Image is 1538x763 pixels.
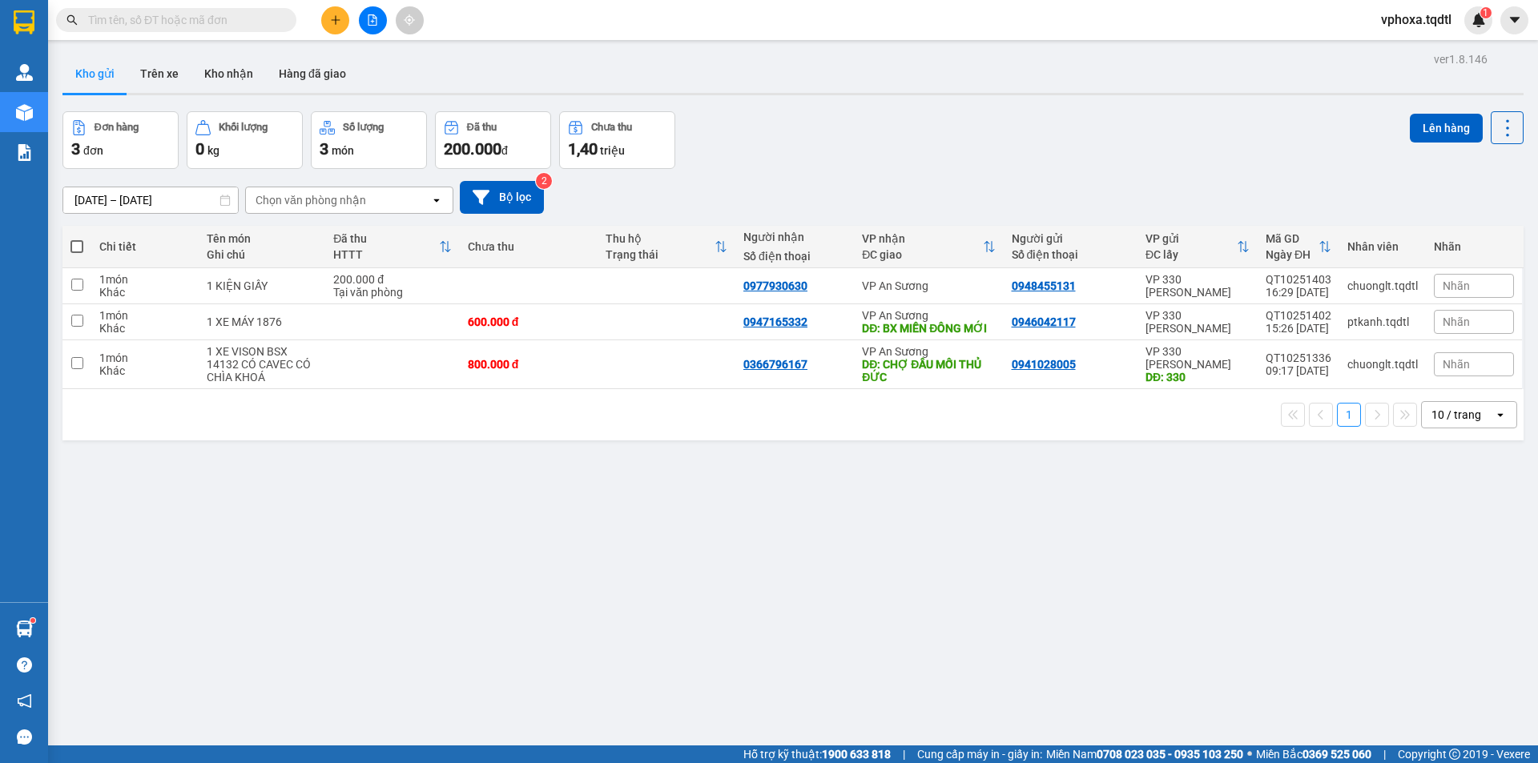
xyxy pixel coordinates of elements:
[1266,322,1331,335] div: 15:26 [DATE]
[1266,351,1331,364] div: QT10251336
[62,111,179,169] button: Đơn hàng3đơn
[127,54,191,93] button: Trên xe
[1368,10,1464,30] span: vphoxa.tqdtl
[1266,273,1331,286] div: QT10251403
[600,144,625,157] span: triệu
[1434,50,1488,68] div: ver 1.8.146
[17,693,32,709] span: notification
[207,345,317,384] div: 1 XE VISON BSX 14132 CÓ CAVEC CÓ CHÌA KHOÁ
[1145,309,1250,335] div: VP 330 [PERSON_NAME]
[1472,13,1486,27] img: icon-new-feature
[1145,273,1250,299] div: VP 330 [PERSON_NAME]
[30,618,35,623] sup: 1
[862,279,995,292] div: VP An Sương
[1266,364,1331,377] div: 09:17 [DATE]
[743,279,807,292] div: 0977930630
[1266,232,1319,245] div: Mã GD
[1012,315,1076,328] div: 0946042117
[591,122,632,133] div: Chưa thu
[1347,279,1418,292] div: chuonglt.tqdtl
[1145,345,1250,371] div: VP 330 [PERSON_NAME]
[743,745,891,763] span: Hỗ trợ kỹ thuật:
[1302,748,1371,761] strong: 0369 525 060
[404,14,415,26] span: aim
[1347,240,1418,253] div: Nhân viên
[320,139,328,159] span: 3
[99,273,191,286] div: 1 món
[1443,279,1470,292] span: Nhãn
[536,173,552,189] sup: 2
[343,122,384,133] div: Số lượng
[330,14,341,26] span: plus
[71,139,80,159] span: 3
[1256,745,1371,763] span: Miền Bắc
[95,122,139,133] div: Đơn hàng
[333,248,438,261] div: HTTT
[16,104,33,121] img: warehouse-icon
[207,232,317,245] div: Tên món
[1145,248,1237,261] div: ĐC lấy
[207,279,317,292] div: 1 KIỆN GIẤY
[1483,7,1488,18] span: 1
[1494,408,1507,421] svg: open
[1258,226,1339,268] th: Toggle SortBy
[1383,745,1386,763] span: |
[743,358,807,371] div: 0366796167
[195,139,204,159] span: 0
[207,315,317,328] div: 1 XE MÁY 1876
[99,364,191,377] div: Khác
[1266,309,1331,322] div: QT10251402
[468,315,590,328] div: 600.000 đ
[359,6,387,34] button: file-add
[1443,315,1470,328] span: Nhãn
[1337,403,1361,427] button: 1
[17,729,32,745] span: message
[63,187,238,213] input: Select a date range.
[16,620,33,637] img: warehouse-icon
[1500,6,1528,34] button: caret-down
[435,111,551,169] button: Đã thu200.000đ
[598,226,735,268] th: Toggle SortBy
[219,122,268,133] div: Khối lượng
[606,248,715,261] div: Trạng thái
[430,194,443,207] svg: open
[187,111,303,169] button: Khối lượng0kg
[1480,7,1492,18] sup: 1
[333,273,451,286] div: 200.000 đ
[325,226,459,268] th: Toggle SortBy
[207,144,219,157] span: kg
[333,286,451,299] div: Tại văn phòng
[1410,114,1483,143] button: Lên hàng
[903,745,905,763] span: |
[862,232,982,245] div: VP nhận
[862,322,995,335] div: DĐ: BX MIỀN ĐÔNG MỚI
[468,358,590,371] div: 800.000 đ
[1145,371,1250,384] div: DĐ: 330
[1137,226,1258,268] th: Toggle SortBy
[256,192,366,208] div: Chọn văn phòng nhận
[1443,358,1470,371] span: Nhãn
[1012,232,1129,245] div: Người gửi
[88,11,277,29] input: Tìm tên, số ĐT hoặc mã đơn
[743,250,846,263] div: Số điện thoại
[332,144,354,157] span: món
[99,240,191,253] div: Chi tiết
[1012,358,1076,371] div: 0941028005
[66,14,78,26] span: search
[568,139,598,159] span: 1,40
[99,286,191,299] div: Khác
[743,231,846,243] div: Người nhận
[396,6,424,34] button: aim
[501,144,508,157] span: đ
[1012,248,1129,261] div: Số điện thoại
[460,181,544,214] button: Bộ lọc
[14,10,34,34] img: logo-vxr
[83,144,103,157] span: đơn
[1508,13,1522,27] span: caret-down
[559,111,675,169] button: Chưa thu1,40 triệu
[367,14,378,26] span: file-add
[17,657,32,673] span: question-circle
[16,64,33,81] img: warehouse-icon
[99,309,191,322] div: 1 món
[743,315,807,328] div: 0947165332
